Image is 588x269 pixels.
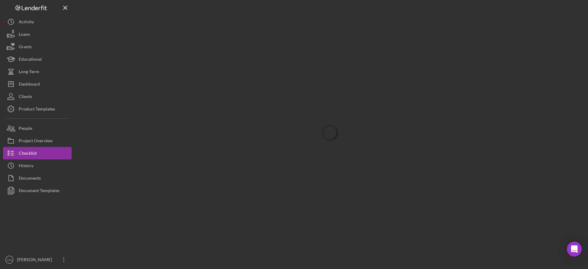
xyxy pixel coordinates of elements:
button: Clients [3,90,72,103]
div: Document Templates [19,184,59,198]
button: Educational [3,53,72,65]
text: GM [7,258,12,262]
button: Loans [3,28,72,40]
button: Product Templates [3,103,72,115]
div: Checklist [19,147,37,161]
button: History [3,159,72,172]
button: Project Overview [3,134,72,147]
div: [PERSON_NAME] [16,253,56,267]
button: Document Templates [3,184,72,197]
div: Clients [19,90,32,104]
button: Dashboard [3,78,72,90]
div: Project Overview [19,134,53,149]
div: Educational [19,53,42,67]
div: Long-Term [19,65,39,79]
div: Documents [19,172,41,186]
div: Grants [19,40,32,54]
button: Grants [3,40,72,53]
div: Product Templates [19,103,55,117]
button: Documents [3,172,72,184]
div: People [19,122,32,136]
button: Checklist [3,147,72,159]
button: GM[PERSON_NAME] [3,253,72,266]
div: Open Intercom Messenger [567,242,582,257]
button: Long-Term [3,65,72,78]
div: Dashboard [19,78,40,92]
div: Activity [19,16,34,30]
button: Activity [3,16,72,28]
div: History [19,159,33,173]
button: People [3,122,72,134]
div: Loans [19,28,30,42]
